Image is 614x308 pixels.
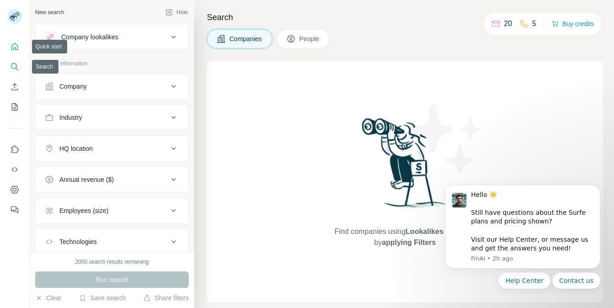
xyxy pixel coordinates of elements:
div: Annual revenue ($) [59,175,114,184]
img: Surfe Illustration - Stars [405,98,487,180]
span: Find companies using or by [332,226,478,248]
p: 5 [532,18,536,29]
div: Industry [59,113,82,122]
button: Technologies [36,231,188,253]
button: Use Surfe on LinkedIn [7,141,22,158]
div: Company lookalikes [61,32,118,42]
button: Save search [79,293,126,303]
button: Employees (size) [36,200,188,222]
div: New search [35,8,64,16]
button: Clear [35,293,61,303]
button: Feedback [7,202,22,218]
div: 2000 search results remaining [75,258,149,266]
button: Share filters [143,293,189,303]
span: applying Filters [382,239,436,246]
p: Company information [35,59,189,68]
p: 20 [504,18,512,29]
span: People [299,34,320,43]
div: Company [59,82,87,91]
button: Enrich CSV [7,79,22,95]
button: Company [36,75,188,97]
button: Search [7,58,22,75]
button: Dashboard [7,181,22,198]
span: Lookalikes search [406,228,469,235]
button: HQ location [36,138,188,159]
iframe: Intercom notifications message [431,176,614,294]
div: Technologies [59,237,97,246]
button: Hide [159,5,194,19]
h4: Search [207,11,603,24]
button: Company lookalikes [36,26,188,48]
button: My lists [7,99,22,115]
div: Employees (size) [59,206,108,215]
div: HQ location [59,144,93,153]
button: Industry [36,106,188,128]
button: Buy credits [551,17,594,30]
button: Quick start [7,38,22,55]
button: Annual revenue ($) [36,169,188,191]
button: Use Surfe API [7,161,22,178]
img: Surfe Illustration - Woman searching with binoculars [358,116,453,218]
span: Companies [229,34,263,43]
